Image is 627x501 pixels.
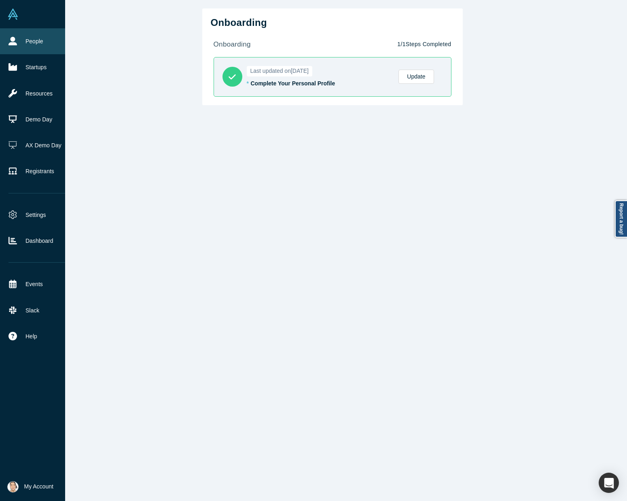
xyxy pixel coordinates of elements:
span: Help [25,332,37,341]
span: My Account [24,482,53,491]
img: Natasha Lowery's Account [7,481,19,493]
p: 1 / 1 Steps Completed [397,40,451,49]
div: Complete Your Personal Profile [251,79,390,88]
img: Alchemist Vault Logo [7,8,19,20]
a: Update [398,70,434,84]
a: Report a bug! [615,200,627,238]
button: My Account [7,481,53,493]
strong: onboarding [214,40,251,48]
span: Last updated on [DATE] [247,66,313,76]
h2: Onboarding [211,17,454,29]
